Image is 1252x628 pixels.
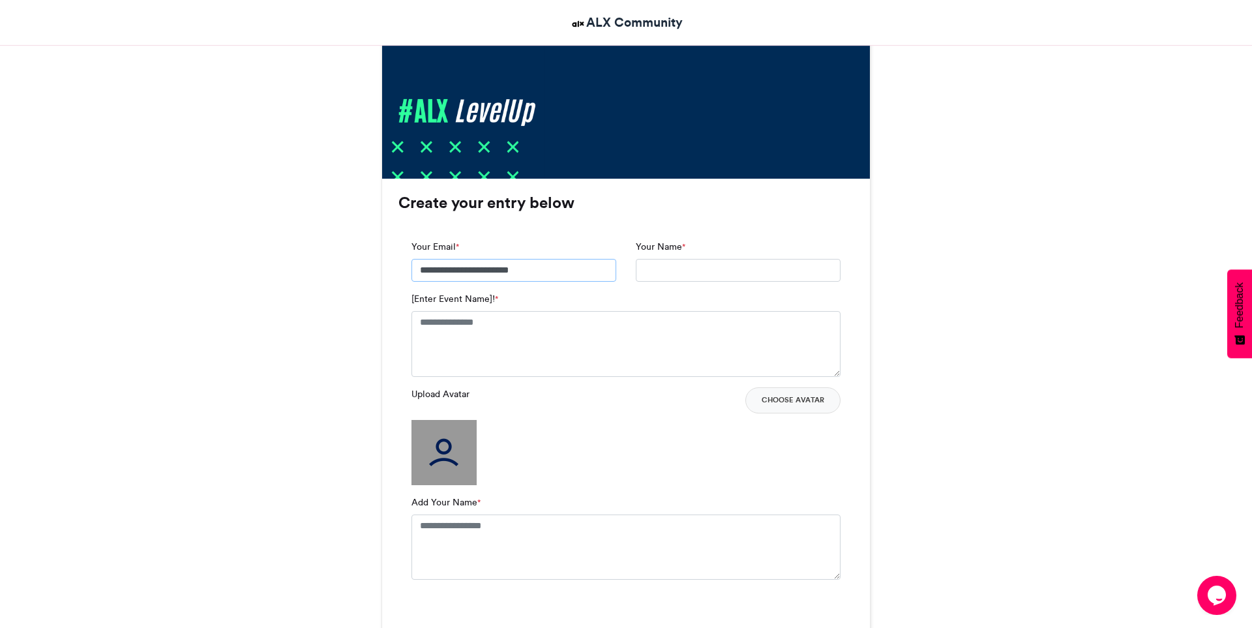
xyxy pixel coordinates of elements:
[636,240,685,254] label: Your Name
[473,22,846,46] div: Programme Name
[570,16,586,32] img: ALX Community
[570,13,683,32] a: ALX Community
[1227,269,1252,358] button: Feedback - Show survey
[411,292,498,306] label: [Enter Event Name]!
[411,420,477,485] img: user_filled.png
[1234,282,1245,328] span: Feedback
[411,240,459,254] label: Your Email
[411,496,481,509] label: Add Your Name
[411,387,469,401] label: Upload Avatar
[1197,576,1239,615] iframe: chat widget
[398,195,854,211] h3: Create your entry below
[745,387,841,413] button: Choose Avatar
